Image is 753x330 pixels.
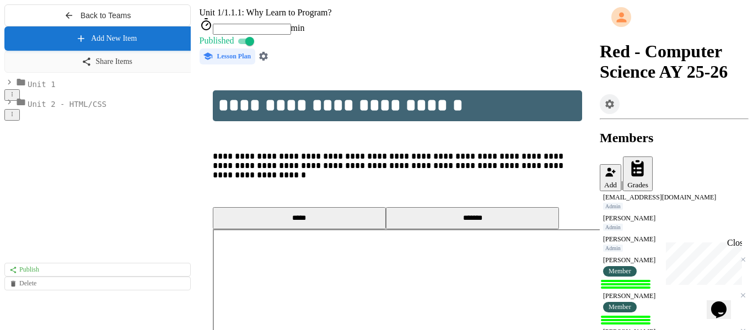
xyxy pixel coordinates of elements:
[80,11,131,20] span: Back to Teams
[222,8,224,17] span: /
[661,238,742,285] iframe: chat widget
[200,8,222,17] span: Unit 1
[603,245,623,252] div: Admin
[600,164,621,191] button: Add
[4,4,191,26] button: Back to Teams
[603,214,745,223] div: [PERSON_NAME]
[200,36,234,45] span: Published
[623,156,653,192] button: Grades
[291,23,305,33] span: min
[4,89,20,101] button: More options
[600,131,749,145] h2: Members
[621,180,623,189] span: |
[4,109,20,121] button: More options
[4,277,191,290] a: Delete
[603,203,623,210] div: Admin
[4,4,76,70] div: Chat with us now!Close
[200,35,591,48] div: Content is published and visible to students
[28,80,56,89] span: Unit 1
[707,286,742,319] iframe: chat widget
[603,224,623,231] div: Admin
[603,256,735,264] div: [PERSON_NAME]
[200,48,256,64] button: Lesson Plan
[603,193,745,202] div: [EMAIL_ADDRESS][DOMAIN_NAME]
[224,8,331,17] span: 1.1.1: Why Learn to Program?
[600,94,620,114] button: Assignment Settings
[4,263,191,277] a: Publish
[603,292,735,300] div: [PERSON_NAME]
[609,267,631,275] span: Member
[609,303,631,311] span: Member
[28,100,106,109] span: Unit 2 - HTML/CSS
[4,51,209,73] a: Share Items
[4,26,208,51] a: Add New Item
[603,235,745,244] div: [PERSON_NAME]
[600,4,749,30] div: My Account
[600,41,749,82] h1: Red - Computer Science AY 25-26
